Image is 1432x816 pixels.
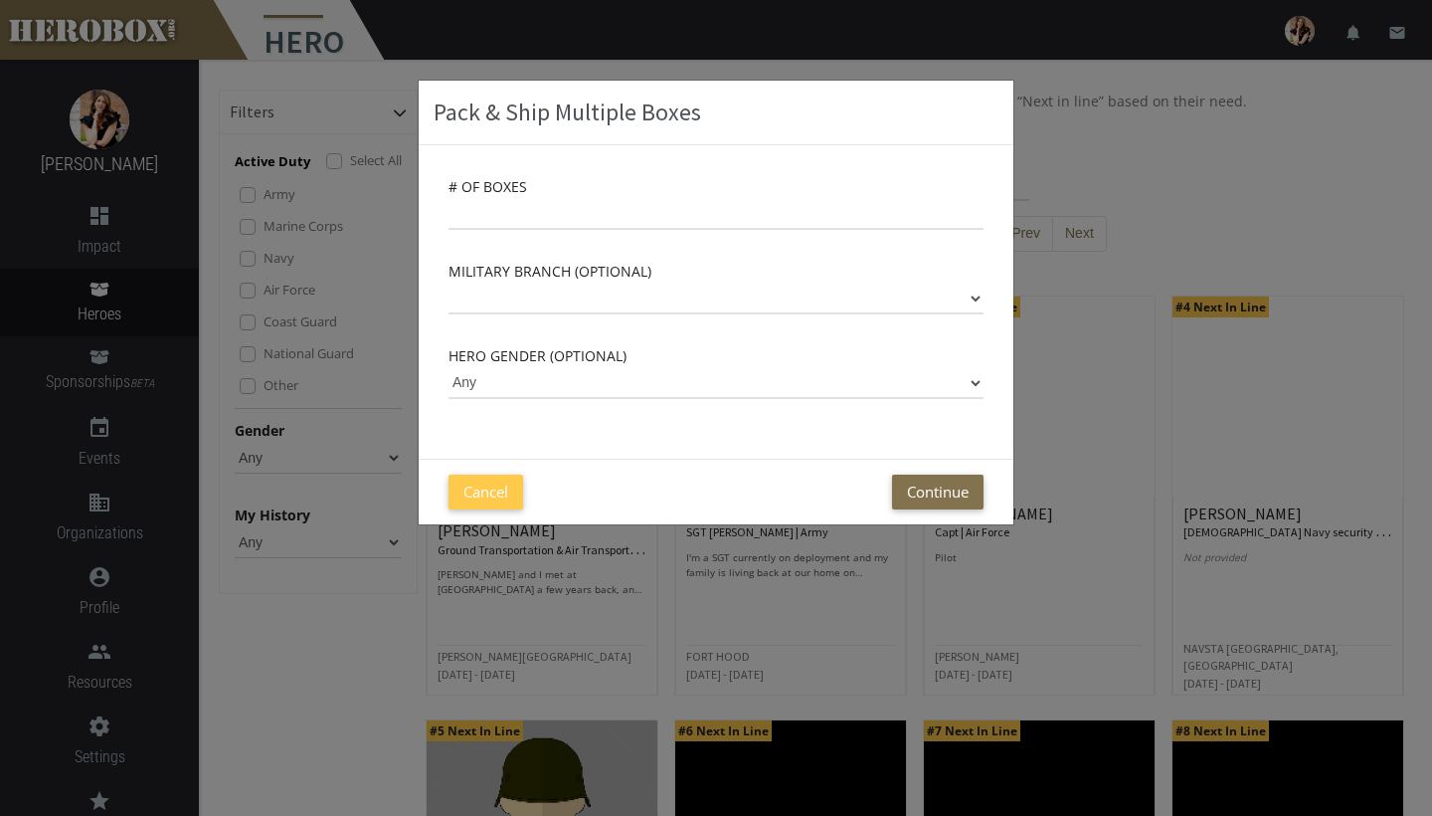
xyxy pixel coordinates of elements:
label: Hero Gender (optional) [448,344,626,367]
label: # of Boxes [448,175,527,198]
h3: Pack & Ship Multiple Boxes [434,96,998,129]
button: Cancel [448,475,523,510]
button: Continue [892,475,984,510]
label: Military Branch (optional) [448,260,651,283]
